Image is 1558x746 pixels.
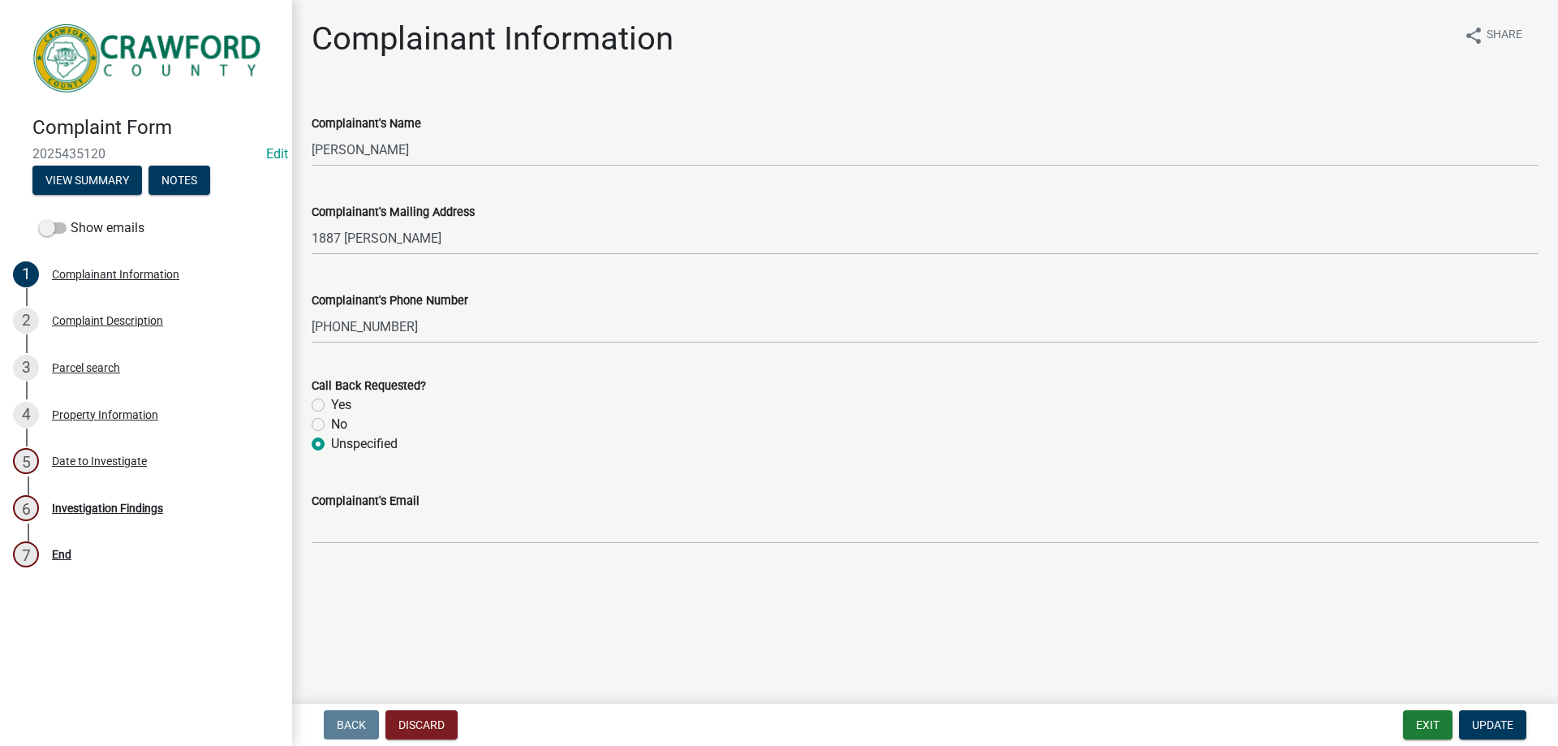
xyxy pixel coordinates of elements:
[324,710,379,740] button: Back
[337,718,366,731] span: Back
[1487,26,1522,45] span: Share
[13,541,39,567] div: 7
[52,315,163,326] div: Complaint Description
[312,295,468,307] label: Complainant's Phone Number
[1459,710,1526,740] button: Update
[52,409,158,420] div: Property Information
[1403,710,1453,740] button: Exit
[266,146,288,162] wm-modal-confirm: Edit Application Number
[266,146,288,162] a: Edit
[52,455,147,467] div: Date to Investigate
[32,166,142,195] button: View Summary
[312,19,674,58] h1: Complainant Information
[312,381,426,392] label: Call Back Requested?
[331,415,347,434] label: No
[148,166,210,195] button: Notes
[39,218,144,238] label: Show emails
[312,207,475,218] label: Complainant's Mailing Address
[331,434,398,454] label: Unspecified
[1472,718,1513,731] span: Update
[52,549,71,560] div: End
[32,146,260,162] span: 2025435120
[13,495,39,521] div: 6
[32,17,266,99] img: Crawford County, Georgia
[13,402,39,428] div: 4
[312,496,420,507] label: Complainant's Email
[13,448,39,474] div: 5
[148,175,210,188] wm-modal-confirm: Notes
[1464,26,1483,45] i: share
[52,502,163,514] div: Investigation Findings
[32,175,142,188] wm-modal-confirm: Summary
[1451,19,1535,51] button: shareShare
[13,308,39,334] div: 2
[52,269,179,280] div: Complainant Information
[32,116,279,140] h4: Complaint Form
[13,261,39,287] div: 1
[331,395,351,415] label: Yes
[13,355,39,381] div: 3
[52,362,120,373] div: Parcel search
[312,119,421,130] label: Complainant's Name
[385,710,458,740] button: Discard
